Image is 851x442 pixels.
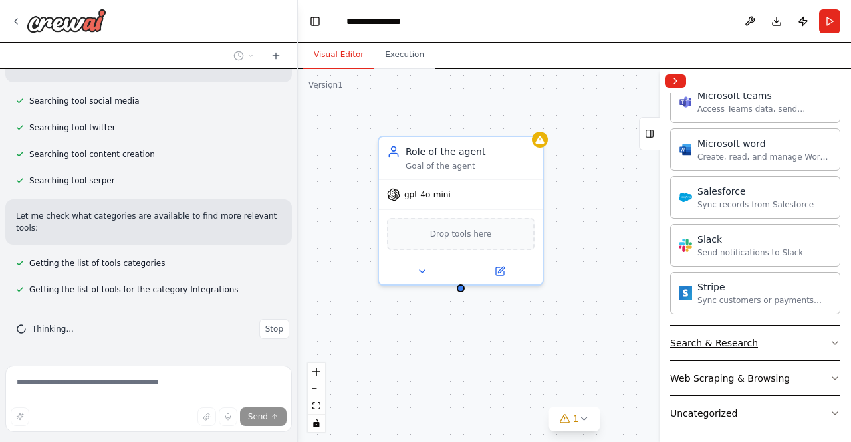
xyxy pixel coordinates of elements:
[16,210,281,234] p: Let me check what categories are available to find more relevant tools:
[670,396,840,431] button: Uncategorized
[549,407,600,431] button: 1
[29,175,115,186] span: Searching tool serper
[197,407,216,426] button: Upload files
[697,104,832,114] div: Access Teams data, send messages, create meetings, and manage channels.
[228,48,260,64] button: Switch to previous chat
[29,96,140,106] span: Searching tool social media
[406,145,535,158] div: Role of the agent
[308,80,343,90] div: Version 1
[654,69,665,442] button: Toggle Sidebar
[248,411,268,422] span: Send
[29,122,116,133] span: Searching tool twitter
[29,149,155,160] span: Searching tool content creation
[29,284,239,295] span: Getting the list of tools for the category Integrations
[697,295,832,306] div: Sync customers or payments from Stripe
[219,407,237,426] button: Click to speak your automation idea
[29,258,165,269] span: Getting the list of tools categories
[308,397,325,415] button: fit view
[374,41,435,69] button: Execution
[670,336,758,350] div: Search & Research
[265,324,283,334] span: Stop
[378,136,544,286] div: Role of the agentGoal of the agentgpt-4o-miniDrop tools here
[679,143,692,156] img: Microsoft word
[697,152,832,162] div: Create, read, and manage Word documents and text files in OneDrive or SharePoint.
[665,74,686,88] button: Collapse right sidebar
[679,239,692,252] img: Slack
[346,15,413,28] nav: breadcrumb
[697,137,832,150] div: Microsoft word
[430,227,492,241] span: Drop tools here
[697,89,832,102] div: Microsoft teams
[679,95,692,108] img: Microsoft teams
[308,363,325,380] button: zoom in
[697,247,803,258] div: Send notifications to Slack
[259,319,289,339] button: Stop
[303,41,374,69] button: Visual Editor
[306,12,324,31] button: Hide left sidebar
[240,407,287,426] button: Send
[32,324,74,334] span: Thinking...
[679,191,692,204] img: Salesforce
[308,415,325,432] button: toggle interactivity
[462,263,537,279] button: Open in side panel
[697,280,832,294] div: Stripe
[406,161,535,171] div: Goal of the agent
[697,185,814,198] div: Salesforce
[697,199,814,210] div: Sync records from Salesforce
[308,380,325,397] button: zoom out
[308,363,325,432] div: React Flow controls
[11,407,29,426] button: Improve this prompt
[265,48,287,64] button: Start a new chat
[404,189,451,200] span: gpt-4o-mini
[573,412,579,425] span: 1
[670,372,790,385] div: Web Scraping & Browsing
[670,407,737,420] div: Uncategorized
[679,286,692,300] img: Stripe
[670,361,840,395] button: Web Scraping & Browsing
[670,326,840,360] button: Search & Research
[27,9,106,33] img: Logo
[697,233,803,246] div: Slack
